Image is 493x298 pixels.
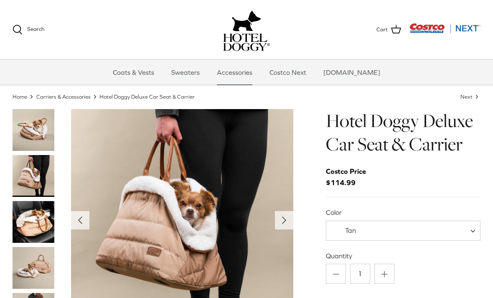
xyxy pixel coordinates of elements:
[13,109,54,151] a: Thumbnail Link
[105,60,162,85] a: Coats & Vests
[164,60,207,85] a: Sweaters
[326,208,480,217] label: Color
[350,264,370,284] input: Quantity
[326,221,480,241] span: Tan
[13,201,54,243] img: small dog in a tan dog carrier on a black seat in the car
[13,155,54,197] a: Thumbnail Link
[326,226,373,235] span: Tan
[409,23,480,33] img: Costco Next
[409,28,480,35] a: Visit Costco Next
[316,60,388,85] a: [DOMAIN_NAME]
[27,26,44,32] span: Search
[460,93,473,99] span: Next
[13,93,480,101] nav: Breadcrumbs
[209,60,260,85] a: Accessories
[13,25,44,35] a: Search
[326,166,374,188] span: $114.99
[376,25,388,34] span: Cart
[275,211,293,229] button: Next
[13,247,54,289] a: Thumbnail Link
[223,8,270,51] a: hoteldoggy.com hoteldoggycom
[326,109,480,156] h1: Hotel Doggy Deluxe Car Seat & Carrier
[232,8,261,33] img: hoteldoggy.com
[13,93,27,99] a: Home
[376,24,401,35] a: Cart
[262,60,314,85] a: Costco Next
[99,93,195,99] a: Hotel Doggy Deluxe Car Seat & Carrier
[13,201,54,243] a: Thumbnail Link
[223,33,270,51] img: hoteldoggycom
[326,251,480,260] label: Quantity
[460,93,480,99] a: Next
[71,211,89,229] button: Previous
[36,93,91,99] a: Carriers & Accessories
[345,227,356,234] span: Tan
[326,166,366,177] div: Costco Price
